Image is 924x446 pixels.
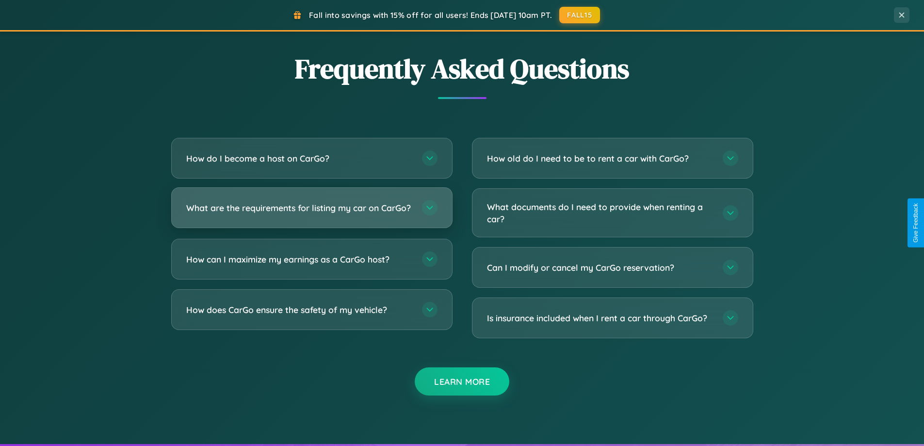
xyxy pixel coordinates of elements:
[487,262,713,274] h3: Can I modify or cancel my CarGo reservation?
[487,312,713,324] h3: Is insurance included when I rent a car through CarGo?
[186,304,412,316] h3: How does CarGo ensure the safety of my vehicle?
[186,152,412,165] h3: How do I become a host on CarGo?
[559,7,600,23] button: FALL15
[171,50,753,87] h2: Frequently Asked Questions
[186,202,412,214] h3: What are the requirements for listing my car on CarGo?
[487,152,713,165] h3: How old do I need to be to rent a car with CarGo?
[415,367,509,396] button: Learn More
[309,10,552,20] span: Fall into savings with 15% off for all users! Ends [DATE] 10am PT.
[912,203,919,243] div: Give Feedback
[487,201,713,225] h3: What documents do I need to provide when renting a car?
[186,253,412,265] h3: How can I maximize my earnings as a CarGo host?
